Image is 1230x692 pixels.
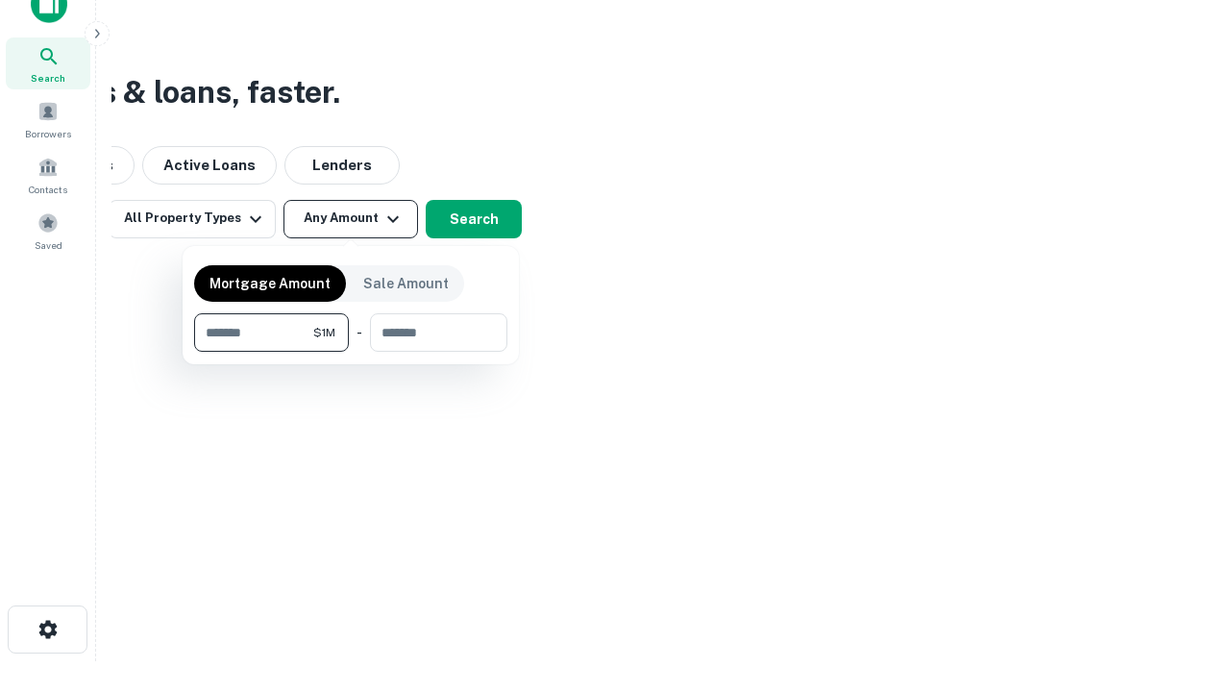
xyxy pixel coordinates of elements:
[363,273,449,294] p: Sale Amount
[1134,538,1230,630] iframe: Chat Widget
[313,324,335,341] span: $1M
[357,313,362,352] div: -
[209,273,331,294] p: Mortgage Amount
